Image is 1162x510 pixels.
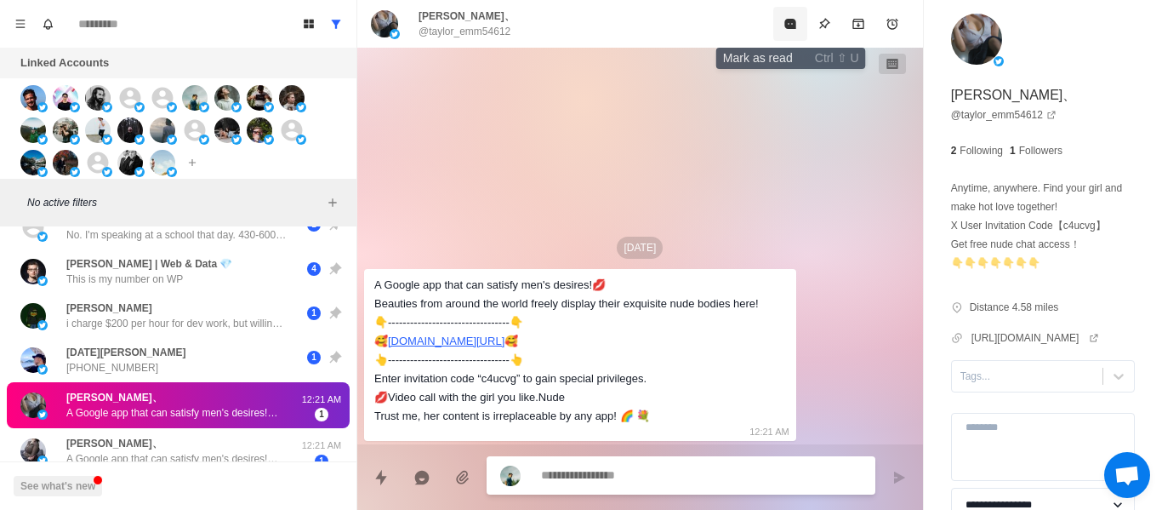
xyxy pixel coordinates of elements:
p: [PERSON_NAME]、 [419,9,515,24]
img: picture [150,117,175,143]
img: picture [53,150,78,175]
img: picture [231,102,242,112]
img: picture [20,150,46,175]
p: [PERSON_NAME]、 [66,436,162,451]
img: picture [20,347,46,373]
button: Mark as read [773,7,807,41]
button: Reply with AI [405,461,439,495]
img: picture [247,85,272,111]
p: 12:21 AM [300,438,343,453]
button: Add media [446,461,480,495]
p: Linked Accounts [20,54,109,72]
img: picture [20,303,46,329]
img: picture [37,320,48,330]
img: picture [37,276,48,286]
img: picture [37,102,48,112]
img: picture [994,56,1004,66]
img: picture [20,438,46,464]
p: A Google app that can satisfy men's desires!💋 Beauties from around the world freely display their... [66,405,288,421]
button: Quick replies [364,461,398,495]
p: 12:21 AM [749,422,789,441]
p: A Google app that can satisfy men's desires!💋 Beauties from around the world freely display their... [66,451,288,467]
button: Show all conversations [322,10,350,37]
img: picture [247,117,272,143]
img: picture [150,150,175,175]
img: picture [371,10,398,37]
img: picture [199,102,209,112]
span: 1 [307,351,321,364]
img: picture [951,14,1002,65]
img: picture [296,135,306,145]
img: picture [102,102,112,112]
img: picture [53,85,78,111]
div: Open chat [1104,452,1150,498]
button: Notifications [34,10,61,37]
p: [DATE] [617,237,663,259]
img: picture [182,85,208,111]
img: picture [264,102,274,112]
p: [PERSON_NAME] [66,301,152,316]
img: picture [37,135,48,145]
div: A Google app that can satisfy men's desires!💋 Beauties from around the world freely display their... [374,276,759,426]
button: Add filters [322,192,343,213]
img: picture [231,135,242,145]
button: Board View [295,10,322,37]
img: picture [134,135,145,145]
p: 12:21 AM [300,393,343,407]
img: picture [20,259,46,284]
img: picture [37,456,48,466]
img: picture [199,135,209,145]
a: @taylor_emm54612 [951,107,1057,123]
button: Pin [807,7,841,41]
a: [URL][DOMAIN_NAME] [971,330,1100,346]
p: Distance 4.58 miles [970,300,1059,315]
img: picture [70,135,80,145]
img: picture [85,117,111,143]
p: This is my number on WP [66,272,183,287]
img: picture [296,102,306,112]
button: Menu [7,10,34,37]
img: picture [20,393,46,418]
button: Add reminder [875,7,909,41]
img: picture [167,135,177,145]
img: picture [102,135,112,145]
p: Followers [1019,143,1062,158]
img: picture [214,117,240,143]
img: picture [70,167,80,177]
img: picture [85,85,111,111]
img: picture [214,85,240,111]
button: Archive [841,7,875,41]
a: [DOMAIN_NAME][URL] [388,335,504,347]
img: picture [37,167,48,177]
img: picture [102,167,112,177]
button: Send message [882,461,916,495]
img: picture [167,167,177,177]
img: picture [70,102,80,112]
img: picture [264,135,274,145]
p: [PERSON_NAME]、 [951,85,1077,106]
img: picture [500,466,521,486]
p: [PHONE_NUMBER] [66,360,158,375]
img: picture [37,410,48,420]
button: Add account [182,152,202,173]
p: Anytime, anywhere. Find your girl and make hot love together! X User Invitation Code【c4ucvg】 Get ... [951,179,1135,272]
p: i charge $200 per hour for dev work, but willing to do $50 to $100 for 30-60 min meetings as long... [66,316,288,331]
p: [PERSON_NAME]、 [66,390,162,405]
img: picture [37,364,48,375]
span: 1 [307,307,321,320]
img: picture [117,150,143,175]
img: picture [20,117,46,143]
p: @taylor_emm54612 [419,24,510,39]
p: [DATE][PERSON_NAME] [66,345,185,360]
span: 1 [315,408,328,421]
img: picture [134,102,145,112]
p: 1 [1010,143,1016,158]
img: picture [279,85,305,111]
img: picture [37,232,48,242]
img: picture [390,29,400,39]
img: picture [167,102,177,112]
p: 2 [951,143,957,158]
img: picture [117,117,143,143]
span: 4 [307,262,321,276]
button: See what's new [14,476,102,496]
